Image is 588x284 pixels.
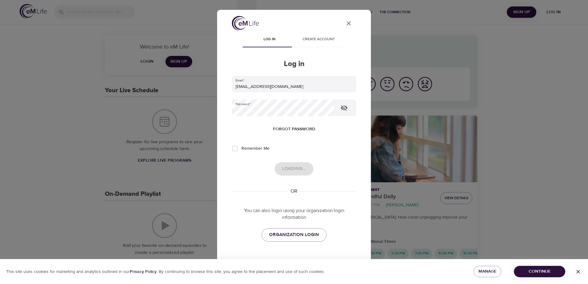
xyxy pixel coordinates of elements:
[241,145,269,152] span: Remember Me
[130,269,157,274] b: Privacy Policy
[232,60,356,69] h2: Log in
[261,228,327,241] a: ORGANIZATION LOGIN
[341,16,356,31] button: close
[479,268,496,275] span: Manage
[269,231,319,239] span: ORGANIZATION LOGIN
[232,16,259,30] img: logo
[273,125,315,133] span: Forgot password
[288,188,300,195] div: OR
[271,124,318,135] button: Forgot password
[232,33,356,47] div: disabled tabs example
[519,268,560,275] span: Continue
[298,36,340,43] span: Create account
[248,36,290,43] span: Log in
[232,207,356,221] p: You can also login using your organization login information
